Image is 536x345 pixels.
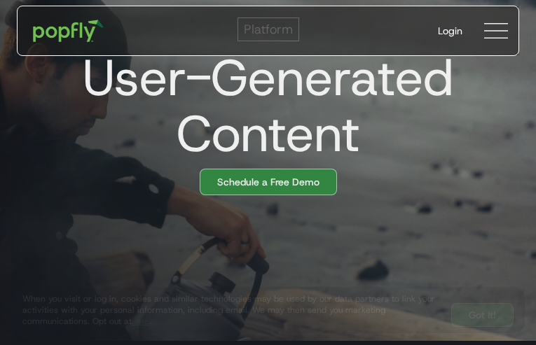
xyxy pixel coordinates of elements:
div: When you visit or log in, cookies and similar technologies may be used by our data partners to li... [22,293,440,327]
a: Login [427,13,474,49]
a: home [23,10,114,52]
a: here [132,316,149,327]
a: Schedule a Free Demo [200,169,337,195]
div: Login [438,24,462,38]
h1: User-Generated Content [6,50,519,162]
a: Got It! [451,303,514,327]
